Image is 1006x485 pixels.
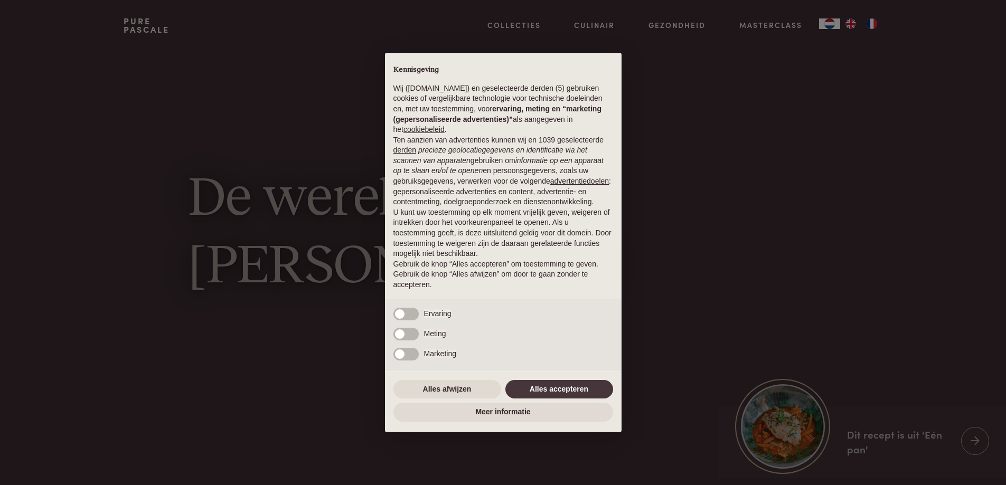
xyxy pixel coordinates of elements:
[393,380,501,399] button: Alles afwijzen
[393,207,613,259] p: U kunt uw toestemming op elk moment vrijelijk geven, weigeren of intrekken door het voorkeurenpan...
[505,380,613,399] button: Alles accepteren
[393,145,417,156] button: derden
[424,329,446,338] span: Meting
[393,83,613,135] p: Wij ([DOMAIN_NAME]) en geselecteerde derden (5) gebruiken cookies of vergelijkbare technologie vo...
[403,125,445,134] a: cookiebeleid
[393,104,601,123] strong: ervaring, meting en “marketing (gepersonaliseerde advertenties)”
[393,146,587,165] em: precieze geolocatiegegevens en identificatie via het scannen van apparaten
[424,309,452,318] span: Ervaring
[393,135,613,207] p: Ten aanzien van advertenties kunnen wij en 1039 geselecteerde gebruiken om en persoonsgegevens, z...
[393,259,613,290] p: Gebruik de knop “Alles accepteren” om toestemming te geven. Gebruik de knop “Alles afwijzen” om d...
[424,349,456,358] span: Marketing
[393,403,613,422] button: Meer informatie
[393,65,613,75] h2: Kennisgeving
[393,156,604,175] em: informatie op een apparaat op te slaan en/of te openen
[550,176,609,187] button: advertentiedoelen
